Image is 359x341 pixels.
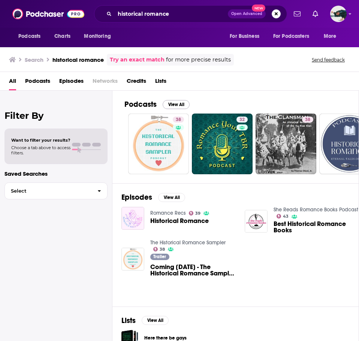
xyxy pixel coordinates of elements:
span: Open Advanced [231,12,262,16]
button: Show profile menu [330,6,347,22]
p: Saved Searches [4,170,108,177]
span: Networks [93,75,118,90]
button: Send feedback [310,57,347,63]
span: 38 [160,248,165,251]
a: 32 [236,117,248,123]
a: Show notifications dropdown [310,7,321,20]
span: Coming [DATE] - The Historical Romance Sampler Podcast! [150,264,236,277]
span: Charts [54,31,70,42]
span: 32 [239,116,245,124]
a: She Reads Romance Books Podcast [274,206,358,213]
a: ListsView All [121,316,169,325]
span: For Podcasters [273,31,309,42]
div: Search podcasts, credits, & more... [94,5,287,22]
a: Credits [127,75,146,90]
a: Charts [49,29,75,43]
span: Select [5,188,91,193]
h3: Search [25,56,43,63]
img: User Profile [330,6,347,22]
a: 38 [153,247,165,251]
a: Coming Jan 2024 - The Historical Romance Sampler Podcast! [150,264,236,277]
h2: Episodes [121,193,152,202]
button: View All [142,316,169,325]
h2: Filter By [4,110,108,121]
a: 38 [128,114,189,174]
button: open menu [13,29,50,43]
span: 38 [305,116,310,124]
a: Historical Romance [150,218,209,224]
h2: Lists [121,316,136,325]
a: PodcastsView All [124,100,190,109]
button: View All [163,100,190,109]
span: Podcasts [18,31,40,42]
span: for more precise results [166,55,231,64]
a: Romance Recs [150,210,186,216]
button: open menu [268,29,320,43]
a: EpisodesView All [121,193,185,202]
input: Search podcasts, credits, & more... [115,8,228,20]
a: Episodes [59,75,84,90]
button: Select [4,182,108,199]
a: 38 [256,114,316,174]
a: Best Historical Romance Books [274,221,359,233]
span: Want to filter your results? [11,138,70,143]
img: Podchaser - Follow, Share and Rate Podcasts [12,7,84,21]
h3: historical romance [52,56,104,63]
img: Best Historical Romance Books [245,210,268,233]
span: Monitoring [84,31,111,42]
a: All [9,75,16,90]
a: 43 [277,214,289,218]
button: open menu [224,29,269,43]
span: New [252,4,265,12]
button: Open AdvancedNew [228,9,266,18]
img: Historical Romance [121,207,144,230]
a: 32 [192,114,253,174]
span: 43 [283,215,289,218]
a: Try an exact match [110,55,165,64]
span: Trailer [153,254,166,259]
a: Show notifications dropdown [291,7,304,20]
span: 39 [195,212,200,215]
h2: Podcasts [124,100,157,109]
button: open menu [79,29,120,43]
a: 38 [302,117,313,123]
span: 38 [176,116,181,124]
span: Logged in as fsg.publicity [330,6,347,22]
a: Lists [155,75,166,90]
a: 39 [189,211,201,215]
span: Choose a tab above to access filters. [11,145,70,156]
span: More [324,31,337,42]
button: View All [158,193,185,202]
a: 38 [173,117,184,123]
span: For Business [230,31,259,42]
img: Coming Jan 2024 - The Historical Romance Sampler Podcast! [121,248,144,271]
button: open menu [319,29,346,43]
a: The Historical Romance Sampler [150,239,226,246]
a: Podcasts [25,75,50,90]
